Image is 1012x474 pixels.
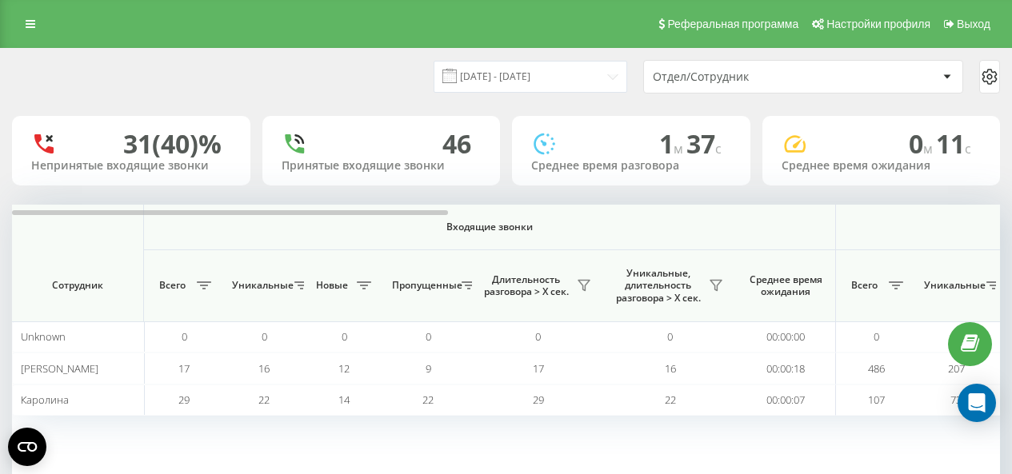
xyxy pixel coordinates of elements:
div: Open Intercom Messenger [958,384,996,422]
span: Новые [312,279,352,292]
div: Принятые входящие звонки [282,159,482,173]
span: Реферальная программа [667,18,798,30]
span: Всего [152,279,192,292]
span: 11 [936,126,971,161]
span: 0 [182,329,187,344]
div: 31 (40)% [123,129,222,159]
div: Среднее время ожидания [782,159,982,173]
div: Отдел/Сотрудник [653,70,844,84]
span: Всего [844,279,884,292]
span: 16 [665,361,676,376]
div: Среднее время разговора [531,159,731,173]
span: 17 [178,361,190,376]
span: 9 [426,361,431,376]
span: 0 [909,126,936,161]
span: 22 [258,392,270,407]
span: 22 [422,392,434,407]
button: Open CMP widget [8,428,46,466]
span: 12 [338,361,350,376]
span: 0 [426,329,431,344]
span: 37 [686,126,722,161]
span: Уникальные, длительность разговора > Х сек. [612,267,704,305]
span: 107 [868,392,885,407]
span: 1 [659,126,686,161]
span: Среднее время ожидания [748,273,823,298]
span: Длительность разговора > Х сек. [480,273,572,298]
span: 14 [338,392,350,407]
span: Уникальные [232,279,290,292]
span: Выход [957,18,990,30]
span: Сотрудник [26,279,130,292]
span: 16 [258,361,270,376]
span: Каролина [21,392,69,407]
span: 207 [948,361,965,376]
td: 00:00:18 [736,353,836,384]
span: 0 [874,329,879,344]
span: [PERSON_NAME] [21,361,98,376]
span: 0 [535,329,541,344]
span: 0 [667,329,673,344]
div: 46 [442,129,471,159]
span: Уникальные [924,279,982,292]
span: Unknown [21,329,66,344]
td: 00:00:00 [736,321,836,353]
span: 17 [533,361,544,376]
span: c [965,140,971,157]
span: 29 [178,392,190,407]
span: Настройки профиля [826,18,930,30]
span: 0 [262,329,267,344]
td: 00:00:07 [736,384,836,416]
span: 73 [950,392,962,407]
div: Непринятые входящие звонки [31,159,231,173]
span: м [923,140,936,157]
span: 22 [665,392,676,407]
span: 29 [533,392,544,407]
span: c [715,140,722,157]
span: м [674,140,686,157]
span: Пропущенные [392,279,457,292]
span: Входящие звонки [186,221,794,233]
span: 486 [868,361,885,376]
span: 0 [342,329,347,344]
